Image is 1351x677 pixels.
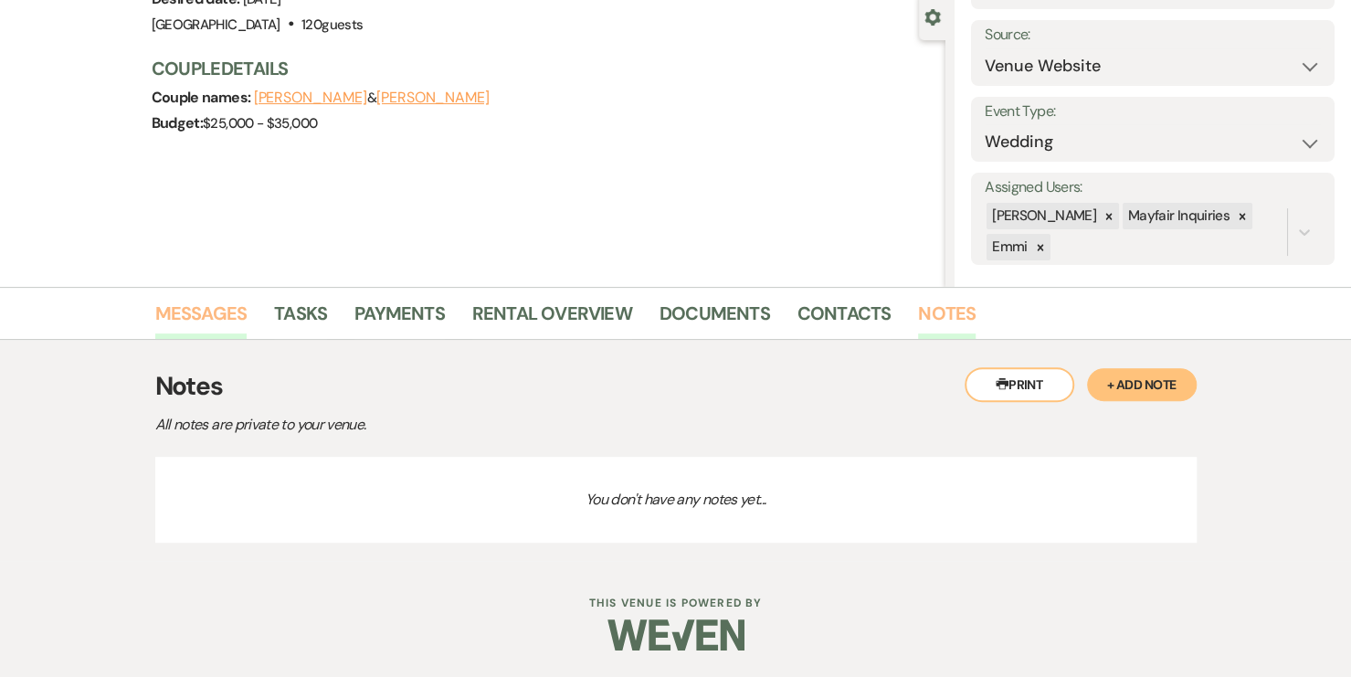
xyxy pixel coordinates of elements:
[254,89,490,107] span: &
[924,7,941,25] button: Close lead details
[985,22,1321,48] label: Source:
[152,56,928,81] h3: Couple Details
[152,16,280,34] span: [GEOGRAPHIC_DATA]
[152,88,254,107] span: Couple names:
[152,113,204,132] span: Budget:
[985,175,1321,201] label: Assigned Users:
[1123,203,1232,229] div: Mayfair Inquiries
[660,299,770,339] a: Documents
[354,299,445,339] a: Payments
[155,457,1197,543] p: You don't have any notes yet...
[274,299,327,339] a: Tasks
[155,413,795,437] p: All notes are private to your venue.
[985,99,1321,125] label: Event Type:
[987,203,1099,229] div: [PERSON_NAME]
[155,367,1197,406] h3: Notes
[254,90,367,105] button: [PERSON_NAME]
[965,367,1074,402] button: Print
[155,299,248,339] a: Messages
[376,90,490,105] button: [PERSON_NAME]
[301,16,363,34] span: 120 guests
[203,114,317,132] span: $25,000 - $35,000
[987,234,1029,260] div: Emmi
[607,603,744,667] img: Weven Logo
[472,299,632,339] a: Rental Overview
[797,299,892,339] a: Contacts
[1087,368,1197,401] button: + Add Note
[918,299,976,339] a: Notes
